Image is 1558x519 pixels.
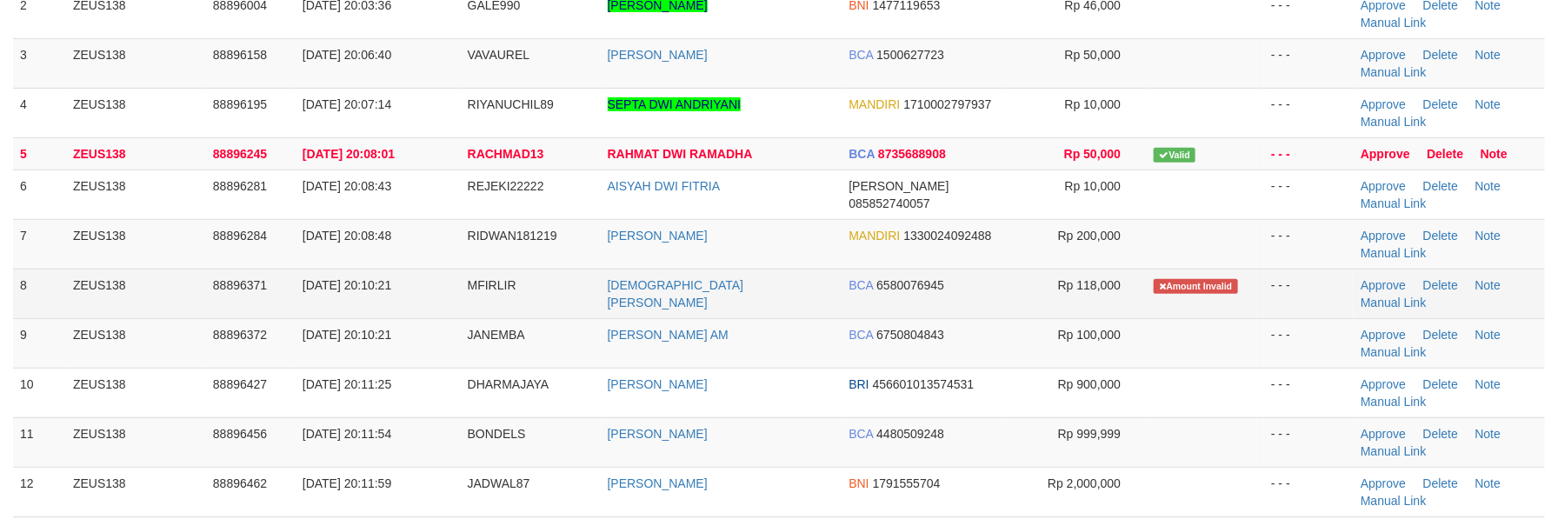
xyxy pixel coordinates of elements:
td: 8 [13,269,66,318]
a: Manual Link [1361,296,1427,309]
span: BCA [849,48,873,62]
span: [DATE] 20:10:21 [303,328,391,342]
span: RACHMAD13 [468,147,544,161]
span: 88896195 [213,97,267,111]
span: BNI [849,476,869,490]
td: 7 [13,219,66,269]
span: Rp 100,000 [1058,328,1121,342]
span: 88896372 [213,328,267,342]
span: MANDIRI [849,97,900,111]
a: Approve [1361,97,1406,111]
td: ZEUS138 [66,170,206,219]
td: 5 [13,137,66,170]
td: 4 [13,88,66,137]
a: Manual Link [1361,196,1427,210]
span: [DATE] 20:11:25 [303,377,391,391]
a: Manual Link [1361,345,1427,359]
a: Delete [1423,97,1458,111]
span: Rp 2,000,000 [1048,476,1121,490]
td: 12 [13,467,66,516]
a: Delete [1423,229,1458,243]
span: Copy 1791555704 to clipboard [873,476,941,490]
td: - - - [1264,368,1354,417]
a: SEPTA DWI ANDRIYANI [608,97,742,111]
a: Delete [1423,427,1458,441]
a: Delete [1423,278,1458,292]
td: - - - [1264,467,1354,516]
a: Approve [1361,476,1406,490]
a: Manual Link [1361,444,1427,458]
span: Rp 10,000 [1065,179,1122,193]
td: ZEUS138 [66,219,206,269]
span: BCA [849,147,875,161]
span: 88896281 [213,179,267,193]
span: 88896456 [213,427,267,441]
span: Copy 1330024092488 to clipboard [903,229,991,243]
span: Copy 1710002797937 to clipboard [903,97,991,111]
td: - - - [1264,88,1354,137]
a: Approve [1361,328,1406,342]
td: - - - [1264,269,1354,318]
td: ZEUS138 [66,368,206,417]
span: 88896245 [213,147,267,161]
a: Approve [1361,229,1406,243]
span: Copy 8735688908 to clipboard [878,147,946,161]
td: ZEUS138 [66,38,206,88]
a: Manual Link [1361,16,1427,30]
span: JADWAL87 [468,476,530,490]
a: Manual Link [1361,115,1427,129]
a: Note [1475,476,1501,490]
a: [PERSON_NAME] [608,377,708,391]
a: Note [1475,427,1501,441]
span: Copy 1500627723 to clipboard [876,48,944,62]
span: Copy 085852740057 to clipboard [849,196,929,210]
td: ZEUS138 [66,269,206,318]
a: Note [1475,179,1501,193]
a: Delete [1423,48,1458,62]
span: VAVAUREL [468,48,530,62]
span: [DATE] 20:08:43 [303,179,391,193]
span: [DATE] 20:11:59 [303,476,391,490]
span: DHARMAJAYA [468,377,549,391]
td: ZEUS138 [66,467,206,516]
td: ZEUS138 [66,417,206,467]
span: 88896371 [213,278,267,292]
span: [DATE] 20:07:14 [303,97,391,111]
td: - - - [1264,219,1354,269]
a: Delete [1427,147,1463,161]
span: Amount is not matched [1154,279,1237,294]
span: Copy 4480509248 to clipboard [876,427,944,441]
a: RAHMAT DWI RAMADHA [608,147,753,161]
span: Copy 6580076945 to clipboard [876,278,944,292]
span: JANEMBA [468,328,525,342]
a: Note [1475,278,1501,292]
td: - - - [1264,170,1354,219]
span: Rp 10,000 [1065,97,1122,111]
a: [DEMOGRAPHIC_DATA][PERSON_NAME] [608,278,744,309]
span: Valid transaction [1154,148,1195,163]
span: BCA [849,278,873,292]
td: 6 [13,170,66,219]
span: Rp 50,000 [1065,48,1122,62]
span: Copy 456601013574531 to clipboard [873,377,975,391]
td: 9 [13,318,66,368]
span: [DATE] 20:08:01 [303,147,395,161]
td: - - - [1264,38,1354,88]
a: [PERSON_NAME] [608,48,708,62]
span: Rp 118,000 [1058,278,1121,292]
a: [PERSON_NAME] [608,427,708,441]
a: Manual Link [1361,246,1427,260]
a: Approve [1361,147,1410,161]
a: Delete [1423,328,1458,342]
span: Rp 900,000 [1058,377,1121,391]
a: Note [1481,147,1508,161]
span: BCA [849,427,873,441]
a: Delete [1423,179,1458,193]
span: 88896427 [213,377,267,391]
td: ZEUS138 [66,88,206,137]
span: Rp 999,999 [1058,427,1121,441]
span: 88896158 [213,48,267,62]
a: Delete [1423,476,1458,490]
a: [PERSON_NAME] [608,476,708,490]
a: Note [1475,229,1501,243]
